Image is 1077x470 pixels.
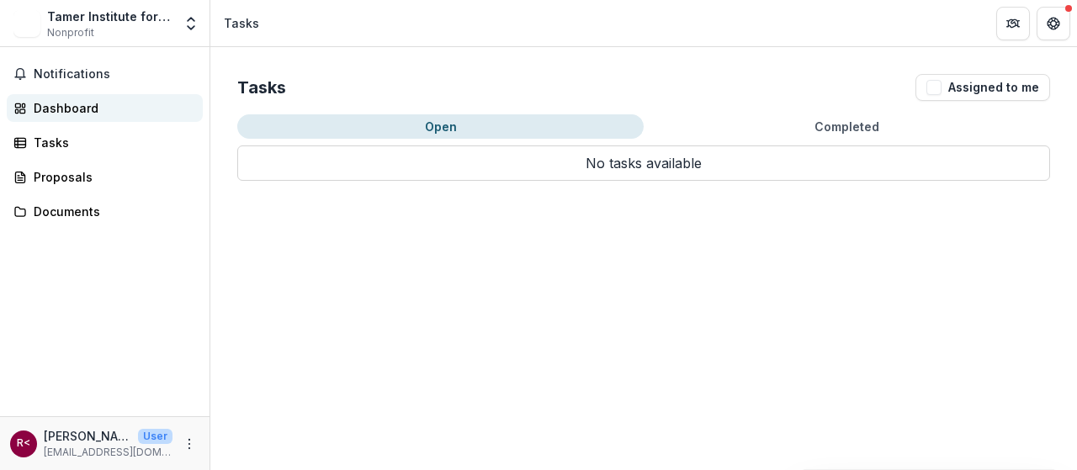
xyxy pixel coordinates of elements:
span: Nonprofit [47,25,94,40]
div: Proposals [34,168,189,186]
div: Tamer Institute for Community Education [47,8,172,25]
button: Completed [644,114,1050,139]
a: Dashboard [7,94,203,122]
p: [EMAIL_ADDRESS][DOMAIN_NAME] [44,445,172,460]
a: Documents [7,198,203,225]
button: More [179,434,199,454]
a: Proposals [7,163,203,191]
div: Documents [34,203,189,220]
p: [PERSON_NAME] <[PERSON_NAME][EMAIL_ADDRESS][DOMAIN_NAME]> [44,427,131,445]
button: Get Help [1037,7,1070,40]
button: Open [237,114,644,139]
button: Notifications [7,61,203,87]
button: Assigned to me [915,74,1050,101]
button: Partners [996,7,1030,40]
p: No tasks available [237,145,1050,181]
div: Rand Osama Baba <rand@tamerinst.org> [17,438,30,449]
button: Open entity switcher [179,7,203,40]
div: Tasks [224,14,259,32]
div: Tasks [34,134,189,151]
span: Notifications [34,67,196,82]
img: Tamer Institute for Community Education [13,10,40,37]
nav: breadcrumb [217,11,266,35]
a: Tasks [7,129,203,156]
p: User [138,429,172,444]
div: Dashboard [34,99,189,117]
h2: Tasks [237,77,286,98]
